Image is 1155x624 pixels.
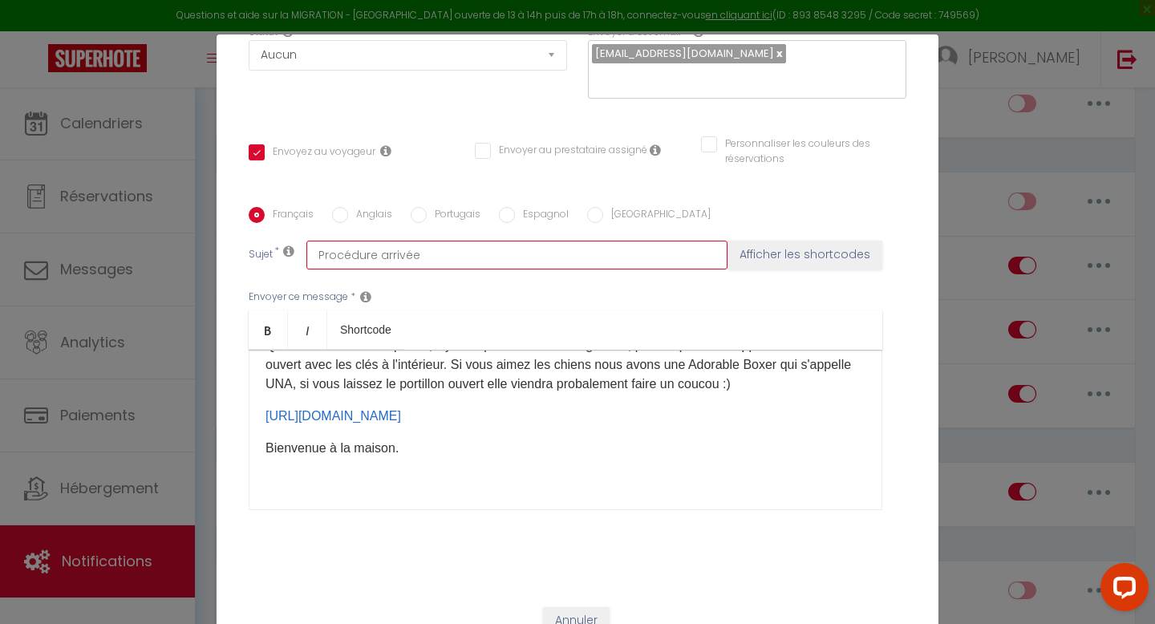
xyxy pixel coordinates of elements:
label: [GEOGRAPHIC_DATA] [603,207,711,225]
i: Envoyer au prestataire si il est assigné [650,144,661,156]
p: Bienvenue à la maison. [265,439,865,458]
a: Italic [288,310,327,349]
p: ​ [265,407,865,426]
label: Envoyer ce message [249,290,348,305]
label: Français [265,207,314,225]
i: Subject [283,245,294,257]
p: Quand vous ouvrez le portail, il y a un portillon sur votre gauche, passez par là et l'appartemen... [265,336,865,394]
a: Bold [249,310,288,349]
label: Anglais [348,207,392,225]
div: ​ [249,350,882,510]
i: Envoyer au voyageur [380,144,391,157]
label: Portugais [427,207,480,225]
iframe: LiveChat chat widget [1088,557,1155,624]
button: Afficher les shortcodes [727,241,882,269]
label: Sujet [249,247,273,264]
a: [URL][DOMAIN_NAME] [265,409,401,423]
i: Message [360,290,371,303]
a: Shortcode [327,310,404,349]
label: Espagnol [515,207,569,225]
span: [EMAIL_ADDRESS][DOMAIN_NAME] [595,46,774,61]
